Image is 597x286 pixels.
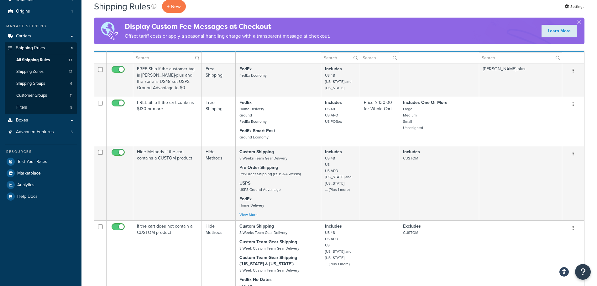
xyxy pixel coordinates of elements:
strong: FedEx [239,66,252,72]
a: Carriers [5,30,77,42]
span: 1 [71,9,73,14]
td: [PERSON_NAME]-plus [479,63,562,97]
a: Settings [565,2,584,11]
strong: Includes One Or More [403,99,448,106]
a: Help Docs [5,191,77,202]
span: Shipping Zones [16,69,44,74]
small: Ground Economy [239,134,269,140]
small: Large Medium Small Unassigned [403,106,423,131]
small: USPS Ground Advantage [239,187,281,192]
small: Home Delivery [239,202,264,208]
span: Analytics [17,182,34,188]
li: Shipping Zones [5,66,77,78]
a: Marketplace [5,168,77,179]
td: Hide Methods [202,146,236,220]
a: Customer Groups 11 [5,90,77,101]
li: Advanced Features [5,126,77,138]
small: US 48 [US_STATE] and [US_STATE] [325,73,352,91]
small: 8 Weeks Team Gear Delivery [239,230,287,235]
span: Advanced Features [16,129,54,135]
li: Shipping Groups [5,78,77,89]
strong: Custom Team Gear Shipping ([US_STATE] & [US_STATE]) [239,254,297,267]
span: Marketplace [17,171,41,176]
div: Resources [5,149,77,154]
a: Filters 9 [5,102,77,113]
li: All Shipping Rules [5,54,77,66]
small: 8 Weeks Team Gear Delivery [239,155,287,161]
div: Manage Shipping [5,24,77,29]
img: duties-banner-06bc72dcb5fe05cb3f9472aba00be2ae8eb53ab6f0d8bb03d382ba314ac3c341.png [94,18,125,44]
span: Shipping Groups [16,81,45,86]
li: Shipping Rules [5,42,77,114]
small: CUSTOM [403,230,418,235]
small: US 48 US APO US [US_STATE] and [US_STATE] ... (Plus 1 more) [325,230,352,267]
small: Pre-Order Shipping (EST: 3-4 Weeks) [239,171,301,177]
span: All Shipping Rules [16,57,50,63]
small: 8 Week Custom Team Gear Delivery [239,267,299,273]
button: Open Resource Center [575,264,591,280]
input: Search [479,52,562,63]
span: Carriers [16,34,31,39]
a: Shipping Zones 12 [5,66,77,78]
span: 12 [69,69,72,74]
span: Help Docs [17,194,38,199]
span: Origins [16,9,30,14]
span: Shipping Rules [16,46,45,51]
a: Shipping Groups 6 [5,78,77,89]
p: Offset tariff costs or apply a seasonal handling charge with a transparent message at checkout. [125,32,330,40]
small: US 48 US US APO [US_STATE] and [US_STATE] ... (Plus 1 more) [325,155,352,192]
strong: Includes [325,148,342,155]
td: FREE Ship If the cart contains $130 or more [133,97,202,146]
strong: Includes [325,66,342,72]
small: 8 Week Custom Team Gear Delivery [239,246,299,251]
strong: Pre-Order Shipping [239,164,278,171]
span: 11 [70,93,72,98]
input: Search [360,52,399,63]
strong: Custom Shipping [239,148,274,155]
strong: Includes [325,99,342,106]
small: US 48 US APO US POBox [325,106,342,124]
small: Home Delivery Ground FedEx Economy [239,106,267,124]
li: Customer Groups [5,90,77,101]
td: Free Shipping [202,97,236,146]
span: 17 [69,57,72,63]
a: Analytics [5,179,77,191]
span: Filters [16,105,27,110]
a: Learn More [542,25,577,37]
strong: Includes [403,148,420,155]
td: FREE Ship If the customer tag is [PERSON_NAME]-plus and the zone is US48 set USPS Ground Advantag... [133,63,202,97]
a: All Shipping Rules 17 [5,54,77,66]
strong: FedEx No Dates [239,276,272,283]
strong: USPS [239,180,250,186]
strong: Custom Team Gear Shipping [239,239,297,245]
td: Hide Methods If the cart contains a CUSTOM product [133,146,202,220]
a: Shipping Rules [5,42,77,54]
li: Test Your Rates [5,156,77,167]
small: CUSTOM [403,155,418,161]
a: Boxes [5,115,77,126]
li: Filters [5,102,77,113]
h1: Shipping Rules [94,0,150,13]
strong: Custom Shipping [239,223,274,229]
span: Boxes [16,118,28,123]
strong: Excludes [403,223,421,229]
td: Free Shipping [202,63,236,97]
strong: Includes [325,223,342,229]
a: Advanced Features 5 [5,126,77,138]
strong: FedEx [239,196,252,202]
strong: FedEx Smart Post [239,127,275,134]
strong: FedEx [239,99,252,106]
a: Origins 1 [5,6,77,17]
span: Test Your Rates [17,159,47,165]
span: Customer Groups [16,93,47,98]
h4: Display Custom Fee Messages at Checkout [125,21,330,32]
input: Search [321,52,360,63]
td: Price ≥ 130.00 for Whole Cart [360,97,399,146]
span: 6 [70,81,72,86]
span: 5 [71,129,73,135]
